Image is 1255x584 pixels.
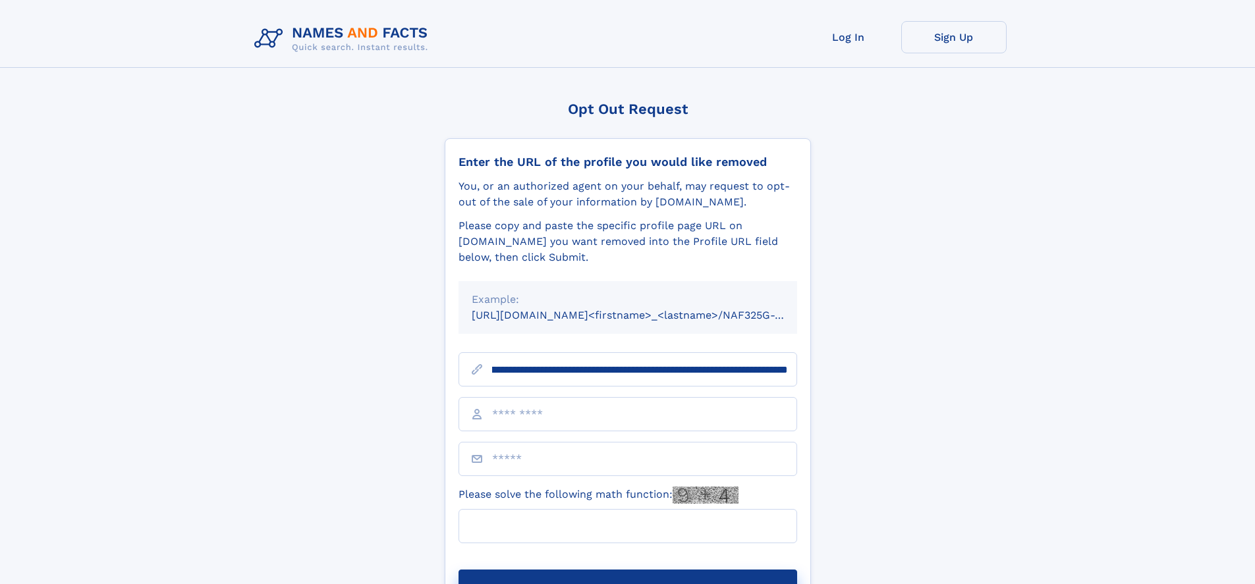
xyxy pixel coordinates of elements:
[249,21,439,57] img: Logo Names and Facts
[472,309,822,321] small: [URL][DOMAIN_NAME]<firstname>_<lastname>/NAF325G-xxxxxxxx
[459,218,797,265] div: Please copy and paste the specific profile page URL on [DOMAIN_NAME] you want removed into the Pr...
[459,155,797,169] div: Enter the URL of the profile you would like removed
[901,21,1007,53] a: Sign Up
[459,487,739,504] label: Please solve the following math function:
[445,101,811,117] div: Opt Out Request
[459,178,797,210] div: You, or an authorized agent on your behalf, may request to opt-out of the sale of your informatio...
[796,21,901,53] a: Log In
[472,292,784,307] div: Example:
